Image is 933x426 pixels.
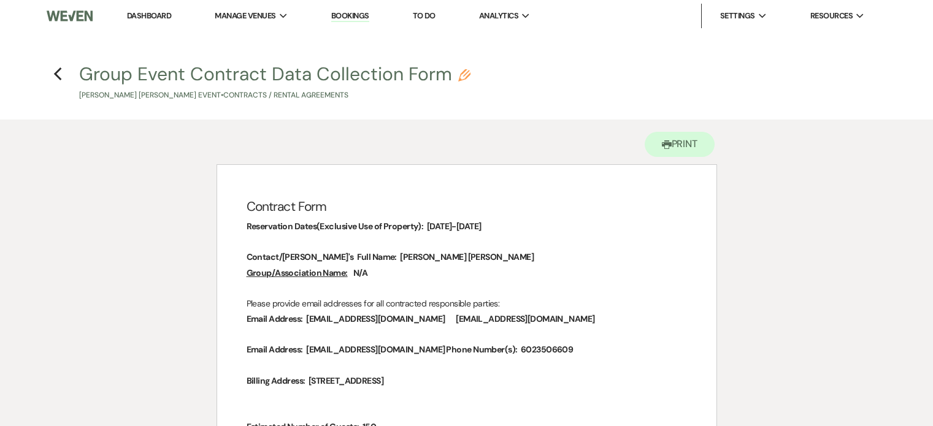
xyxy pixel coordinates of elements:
[305,343,446,357] span: [EMAIL_ADDRESS][DOMAIN_NAME]
[720,10,755,22] span: Settings
[127,10,171,21] a: Dashboard
[399,250,535,264] span: [PERSON_NAME] [PERSON_NAME]
[247,313,303,324] strong: Email Address:
[305,312,446,326] span: [EMAIL_ADDRESS][DOMAIN_NAME]
[479,10,518,22] span: Analytics
[247,221,424,232] strong: Reservation Dates(Exclusive Use of Property):
[79,65,470,101] button: Group Event Contract Data Collection Form[PERSON_NAME] [PERSON_NAME] Event•Contracts / Rental Agr...
[446,344,517,355] strong: Phone Number(s):
[520,343,574,357] span: 6023506609
[331,10,369,22] a: Bookings
[79,89,470,101] p: [PERSON_NAME] [PERSON_NAME] Event • Contracts / Rental Agreements
[645,132,715,157] button: Print
[215,10,275,22] span: Manage Venues
[247,296,687,311] p: Please provide email addresses for all contracted responsible parties:
[810,10,853,22] span: Resources
[247,251,397,262] strong: Contact/[PERSON_NAME]'s Full Name:
[352,266,369,280] span: N/A
[413,10,436,21] a: To Do
[247,344,303,355] strong: Email Address:
[247,267,348,278] u: Group/Association Name:
[426,219,483,234] span: [DATE]-[DATE]
[247,375,305,386] strong: Billing Address:
[247,196,687,219] h2: Contract Form
[307,374,385,388] span: [STREET_ADDRESS]
[455,312,596,326] span: [EMAIL_ADDRESS][DOMAIN_NAME]
[47,3,93,29] img: Weven Logo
